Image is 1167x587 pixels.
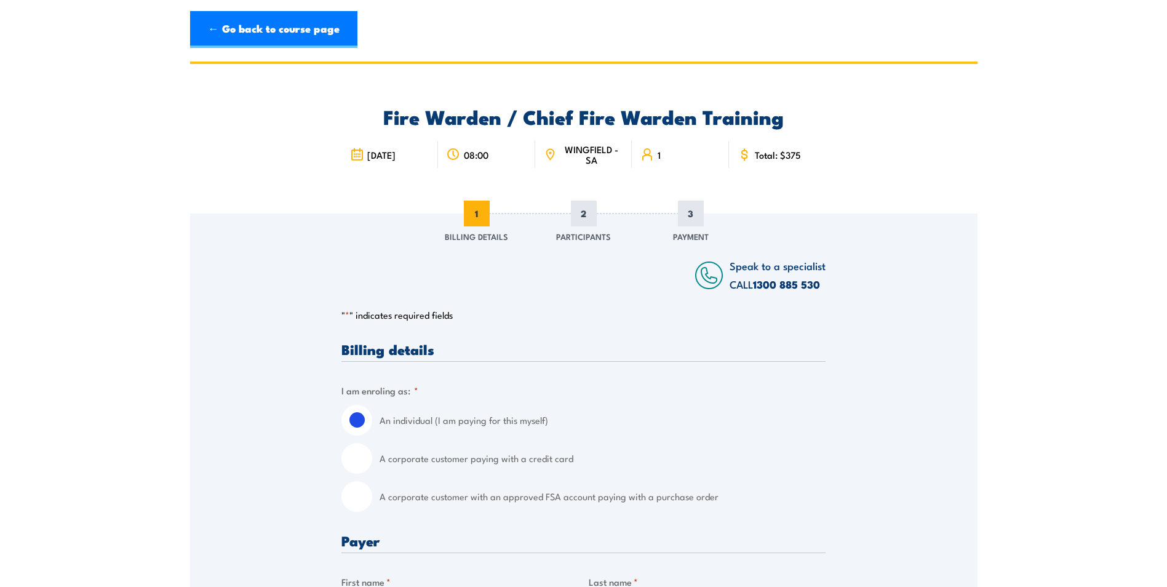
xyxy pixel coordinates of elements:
p: " " indicates required fields [341,309,826,321]
a: 1300 885 530 [753,276,820,292]
span: 3 [678,201,704,226]
label: An individual (I am paying for this myself) [380,405,826,436]
span: 08:00 [464,150,488,160]
a: ← Go back to course page [190,11,357,48]
legend: I am enroling as: [341,383,418,397]
span: Payment [673,230,709,242]
label: A corporate customer with an approved FSA account paying with a purchase order [380,481,826,512]
span: Participants [556,230,611,242]
h2: Fire Warden / Chief Fire Warden Training [341,108,826,125]
span: Total: $375 [755,150,801,160]
h3: Payer [341,533,826,548]
span: 1 [658,150,661,160]
label: A corporate customer paying with a credit card [380,443,826,474]
span: [DATE] [367,150,396,160]
span: 2 [571,201,597,226]
span: WINGFIELD - SA [560,144,623,165]
span: 1 [464,201,490,226]
span: Billing Details [445,230,508,242]
span: Speak to a specialist CALL [730,258,826,292]
h3: Billing details [341,342,826,356]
